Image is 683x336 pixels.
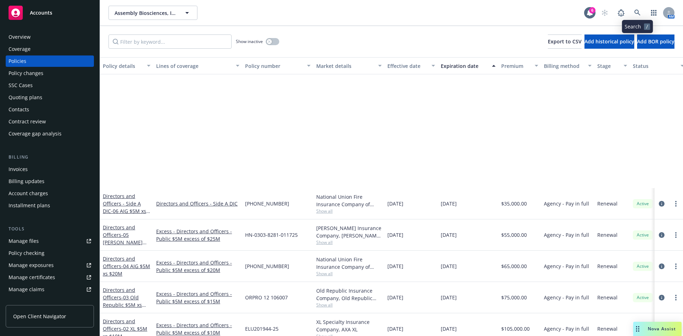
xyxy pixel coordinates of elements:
a: more [672,199,680,208]
span: Renewal [597,231,618,239]
a: Directors and Officers [103,255,150,277]
input: Filter by keyword... [108,34,232,49]
div: Lines of coverage [156,62,232,70]
div: Manage BORs [9,296,42,307]
a: Policy checking [6,247,94,259]
a: circleInformation [657,293,666,302]
div: Contract review [9,116,46,127]
a: Switch app [647,6,661,20]
span: $35,000.00 [501,200,527,207]
a: Policy changes [6,68,94,79]
span: [DATE] [387,262,403,270]
div: Expiration date [441,62,488,70]
span: [PHONE_NUMBER] [245,200,289,207]
div: Policy details [103,62,143,70]
button: Billing method [541,57,594,74]
span: Agency - Pay in full [544,294,589,301]
div: Market details [316,62,374,70]
div: Installment plans [9,200,50,211]
div: XL Specialty Insurance Company, AXA XL [316,318,382,333]
span: Renewal [597,294,618,301]
span: $55,000.00 [501,231,527,239]
div: Policy number [245,62,303,70]
span: Show all [316,239,382,245]
div: Old Republic Insurance Company, Old Republic General Insurance Group [316,287,382,302]
span: Active [636,263,650,270]
div: Billing method [544,62,584,70]
a: Coverage [6,43,94,55]
span: $105,000.00 [501,325,530,332]
button: Policy number [242,57,313,74]
span: Assembly Biosciences, Inc. [115,9,176,17]
div: Coverage gap analysis [9,128,62,139]
a: Invoices [6,164,94,175]
div: Policy changes [9,68,43,79]
a: more [672,231,680,239]
button: Effective date [385,57,438,74]
span: [DATE] [387,325,403,332]
span: [DATE] [441,325,457,332]
a: Installment plans [6,200,94,211]
div: Coverage [9,43,31,55]
span: ELU201944-25 [245,325,279,332]
a: Accounts [6,3,94,23]
a: Manage exposures [6,260,94,271]
span: $75,000.00 [501,294,527,301]
a: Excess - Directors and Officers - Public $5M excess of $25M [156,228,239,242]
span: Show all [316,208,382,214]
span: Add BOR policy [637,38,674,45]
div: National Union Fire Insurance Company of [GEOGRAPHIC_DATA], [GEOGRAPHIC_DATA], AIG [316,256,382,271]
div: Account charges [9,188,48,199]
div: [PERSON_NAME] Insurance Company, [PERSON_NAME] Insurance Group [316,224,382,239]
span: Renewal [597,262,618,270]
div: Manage exposures [9,260,54,271]
div: Overview [9,31,31,43]
span: Nova Assist [648,326,676,332]
span: Active [636,294,650,301]
span: Export to CSV [548,38,582,45]
span: Add historical policy [584,38,634,45]
a: Account charges [6,188,94,199]
button: Policy details [100,57,153,74]
span: [PHONE_NUMBER] [245,262,289,270]
a: Overview [6,31,94,43]
div: National Union Fire Insurance Company of [GEOGRAPHIC_DATA], [GEOGRAPHIC_DATA], AIG [316,193,382,208]
span: - 05 [PERSON_NAME] $5M xs $25M [103,231,147,253]
span: [DATE] [441,262,457,270]
div: Quoting plans [9,92,42,103]
button: Market details [313,57,385,74]
div: Premium [501,62,530,70]
a: more [672,262,680,271]
span: Renewal [597,200,618,207]
span: - 06 AIG $5M xs $30M Lead [103,208,150,222]
span: $65,000.00 [501,262,527,270]
span: Accounts [30,10,52,16]
a: Start snowing [598,6,612,20]
div: Billing [6,154,94,161]
span: Open Client Navigator [13,313,66,320]
div: Status [633,62,676,70]
a: Search [630,6,645,20]
a: Excess - Directors and Officers - Public $5M excess of $15M [156,290,239,305]
button: Stage [594,57,630,74]
a: Manage claims [6,284,94,295]
span: [DATE] [441,231,457,239]
a: Excess - Directors and Officers - Public $5M excess of $20M [156,259,239,274]
span: Agency - Pay in full [544,231,589,239]
a: SSC Cases [6,80,94,91]
span: Agency - Pay in full [544,325,589,332]
button: Lines of coverage [153,57,242,74]
a: Coverage gap analysis [6,128,94,139]
div: Stage [597,62,619,70]
div: SSC Cases [9,80,33,91]
span: - 04 AIG $5M xs $20M [103,263,150,277]
span: Agency - Pay in full [544,200,589,207]
div: Billing updates [9,176,44,187]
a: Directors and Officers - Side A DIC [156,200,239,207]
button: Premium [498,57,541,74]
span: Show all [316,271,382,277]
span: [DATE] [441,200,457,207]
span: Show inactive [236,38,263,44]
div: Drag to move [633,322,642,336]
